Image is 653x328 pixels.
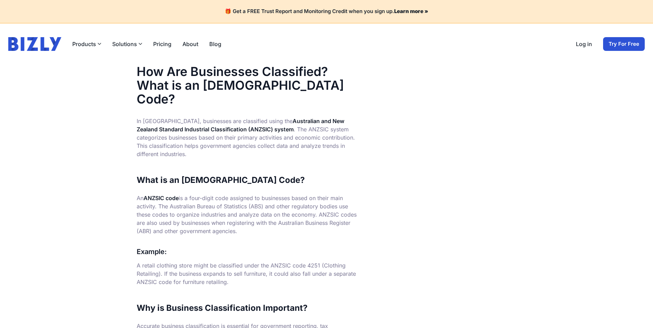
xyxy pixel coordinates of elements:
p: A retail clothing store might be classified under the ANZSIC code 4251 (Clothing Retailing). If t... [137,261,360,286]
p: In [GEOGRAPHIC_DATA], businesses are classified using the . The ANZSIC system categorizes busines... [137,117,360,158]
button: Products [72,40,101,48]
h1: How Are Businesses Classified? What is an [DEMOGRAPHIC_DATA] Code? [137,65,360,106]
p: An is a four-digit code assigned to businesses based on their main activity. The Australian Burea... [137,194,360,235]
h4: 🎁 Get a FREE Trust Report and Monitoring Credit when you sign up. [8,8,645,15]
a: Try For Free [603,37,645,51]
a: Log in [576,40,592,48]
strong: Australian and New Zealand Standard Industrial Classification (ANZSIC) system [137,118,344,133]
strong: ANZSIC code [144,195,179,201]
h2: Why is Business Classification Important? [137,303,360,314]
h3: Example: [137,246,360,257]
a: Blog [209,40,221,48]
a: Learn more » [394,8,428,14]
a: Pricing [153,40,171,48]
a: About [182,40,198,48]
button: Solutions [112,40,142,48]
h2: What is an [DEMOGRAPHIC_DATA] Code? [137,175,360,186]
